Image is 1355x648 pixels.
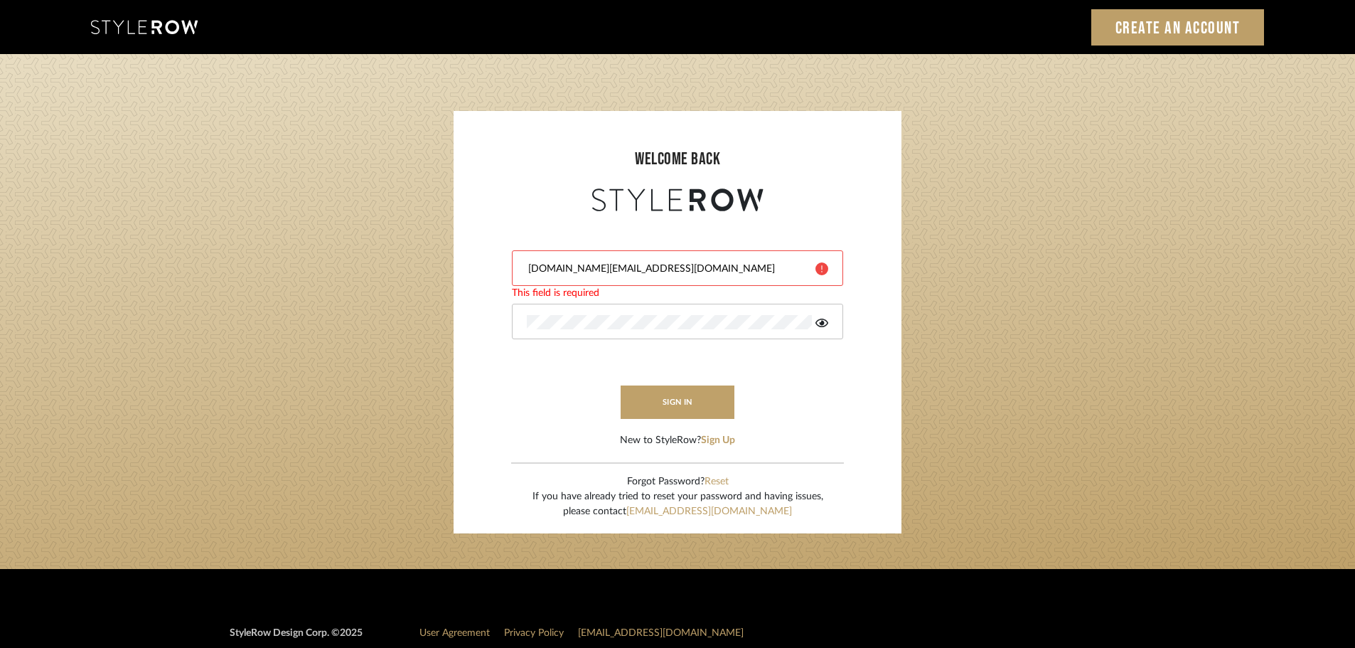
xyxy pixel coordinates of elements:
button: Sign Up [701,433,735,448]
div: Forgot Password? [532,474,823,489]
button: Reset [705,474,729,489]
div: New to StyleRow? [620,433,735,448]
a: Create an Account [1091,9,1265,46]
div: If you have already tried to reset your password and having issues, please contact [532,489,823,519]
div: This field is required [512,286,843,301]
a: [EMAIL_ADDRESS][DOMAIN_NAME] [578,628,744,638]
a: Privacy Policy [504,628,564,638]
a: [EMAIL_ADDRESS][DOMAIN_NAME] [626,506,792,516]
button: sign in [621,386,734,419]
a: User Agreement [419,628,490,638]
input: Email Address [527,262,805,276]
div: welcome back [468,147,887,172]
